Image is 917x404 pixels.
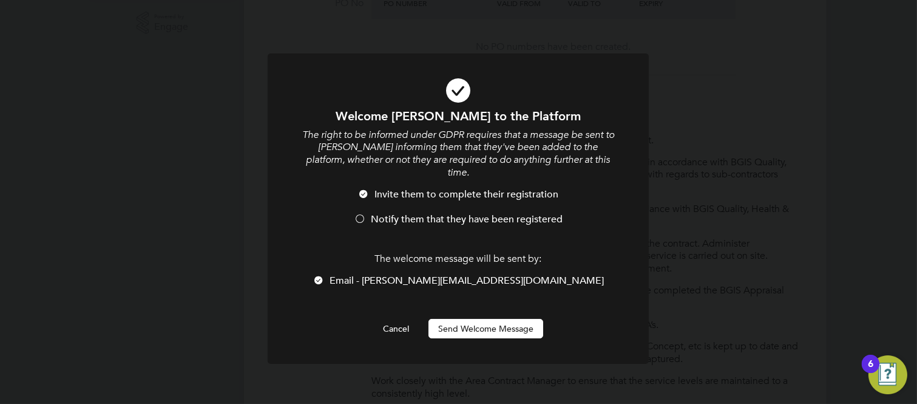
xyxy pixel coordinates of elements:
button: Open Resource Center, 6 new notifications [868,355,907,394]
span: Invite them to complete their registration [375,188,559,200]
span: Email - [PERSON_NAME][EMAIL_ADDRESS][DOMAIN_NAME] [330,275,604,287]
h1: Welcome [PERSON_NAME] to the Platform [300,108,616,124]
p: The welcome message will be sent by: [300,253,616,265]
button: Send Welcome Message [428,319,543,338]
span: Notify them that they have been registered [371,213,563,225]
div: 6 [868,364,873,380]
button: Cancel [373,319,419,338]
i: The right to be informed under GDPR requires that a message be sent to [PERSON_NAME] informing th... [302,129,614,179]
